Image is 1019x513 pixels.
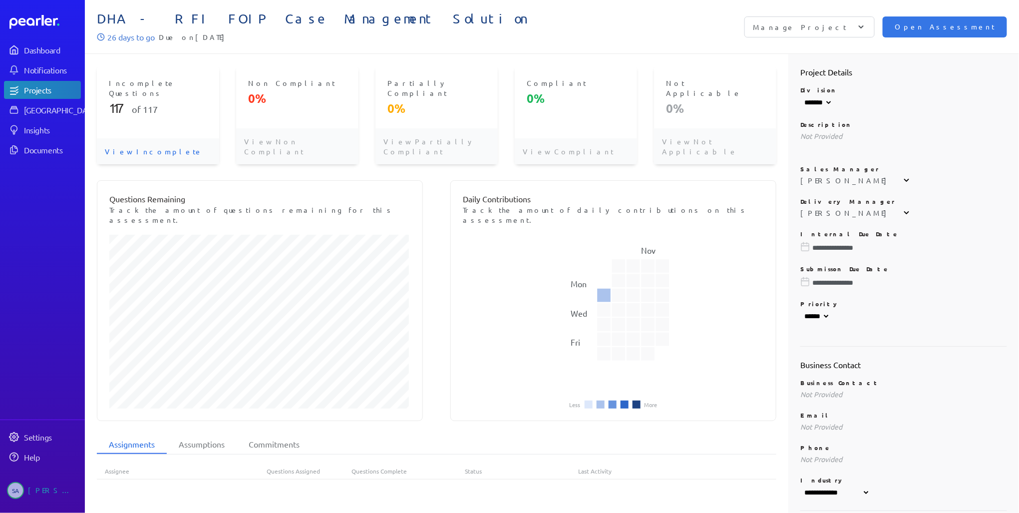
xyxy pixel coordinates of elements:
a: Dashboard [4,41,81,59]
a: SA[PERSON_NAME] [4,478,81,503]
li: Less [570,402,581,408]
p: Email [800,411,1007,419]
p: View Non Compliant [236,128,358,164]
p: Division [800,86,1007,94]
p: 0% [666,100,764,116]
p: Delivery Manager [800,197,1007,205]
a: Help [4,448,81,466]
p: Phone [800,444,1007,452]
p: Sales Manager [800,165,1007,173]
div: Status [465,467,578,475]
div: Dashboard [24,45,80,55]
div: Settings [24,432,80,442]
li: More [645,402,658,408]
div: Insights [24,125,80,135]
p: Manage Project [753,22,846,32]
div: [PERSON_NAME] [800,175,892,185]
li: Assignments [97,435,167,454]
p: Track the amount of questions remaining for this assessment. [109,205,410,225]
p: Track the amount of daily contributions on this assessment. [463,205,764,225]
p: View Compliant [515,138,637,164]
h2: Project Details [800,66,1007,78]
p: of [109,100,207,116]
p: Internal Due Date [800,230,1007,238]
li: Commitments [237,435,312,454]
span: Not Provided [800,390,842,399]
span: Not Provided [800,455,842,464]
input: Please choose a due date [800,243,1007,253]
span: Not Provided [800,131,842,140]
p: Description [800,120,1007,128]
div: Projects [24,85,80,95]
p: View Incomplete [97,138,219,164]
p: Incomplete Questions [109,78,207,98]
a: Documents [4,141,81,159]
p: 0% [387,100,486,116]
div: [GEOGRAPHIC_DATA] [24,105,98,115]
p: Non Compliant [248,78,346,88]
div: Notifications [24,65,80,75]
span: 117 [143,104,158,114]
text: Nov [642,246,656,256]
p: 26 days to go [107,31,155,43]
p: Industry [800,476,1007,484]
div: Assignee [97,467,267,475]
p: Submisson Due Date [800,265,1007,273]
p: Questions Remaining [109,193,410,205]
div: [PERSON_NAME] [800,208,892,218]
div: Help [24,452,80,462]
p: View Not Applicable [654,128,776,164]
div: [PERSON_NAME] [28,482,78,499]
div: Documents [24,145,80,155]
span: Open Assessment [895,21,995,32]
span: Due on [DATE] [159,31,230,43]
input: Please choose a due date [800,278,1007,288]
a: [GEOGRAPHIC_DATA] [4,101,81,119]
h2: Business Contact [800,359,1007,371]
p: Not Applicable [666,78,764,98]
span: Steve Ackermann [7,482,24,499]
p: Partially Compliant [387,78,486,98]
p: Business Contact [800,379,1007,387]
a: Notifications [4,61,81,79]
a: Insights [4,121,81,139]
a: Settings [4,428,81,446]
p: 0% [248,90,346,106]
span: DHA - RFI FOIP Case Management Solution [97,11,552,27]
a: Projects [4,81,81,99]
span: 117 [109,100,132,116]
text: Fri [571,338,580,348]
div: Last Activity [578,467,748,475]
text: Mon [571,279,587,289]
div: Questions Assigned [267,467,351,475]
p: 0% [527,90,625,106]
p: Priority [800,300,1007,308]
p: Compliant [527,78,625,88]
text: Wed [571,308,587,318]
div: Questions Complete [351,467,465,475]
p: Daily Contributions [463,193,764,205]
a: Dashboard [9,15,81,29]
button: Open Assessment [883,16,1007,37]
p: View Partially Compliant [375,128,498,164]
li: Assumptions [167,435,237,454]
span: Not Provided [800,422,842,431]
